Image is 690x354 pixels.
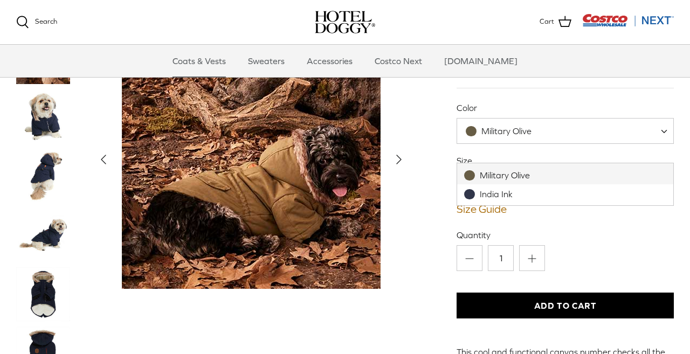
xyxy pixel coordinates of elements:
a: Thumbnail Link [16,208,70,262]
span: Military Olive [457,118,674,144]
a: Thumbnail Link [16,89,70,143]
a: hoteldoggy.com hoteldoggycom [315,11,375,33]
button: Add to Cart [457,293,674,318]
span: Search [35,17,57,25]
a: Accessories [297,45,362,77]
img: hoteldoggycom [315,11,375,33]
a: Costco Next [365,45,432,77]
button: Next [387,148,411,171]
a: Cart [540,15,571,29]
a: Search [16,16,57,29]
span: Military Olive [481,126,532,136]
a: Visit Costco Next [582,20,674,29]
span: Military Olive [457,126,553,137]
a: Coats & Vests [163,45,236,77]
a: Size Guide [457,203,674,216]
label: Quantity [457,229,674,241]
input: Quantity [488,245,514,271]
span: Cart [540,16,554,27]
a: Sweaters [238,45,294,77]
button: Previous [92,148,115,171]
img: Costco Next [582,13,674,27]
a: Show Gallery [92,30,411,289]
a: Thumbnail Link [16,267,70,321]
span: Military Olive [480,170,530,180]
label: Size [457,155,674,166]
a: Thumbnail Link [16,149,70,203]
span: India Ink [480,189,513,199]
label: Color [457,102,674,114]
a: [DOMAIN_NAME] [434,45,527,77]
